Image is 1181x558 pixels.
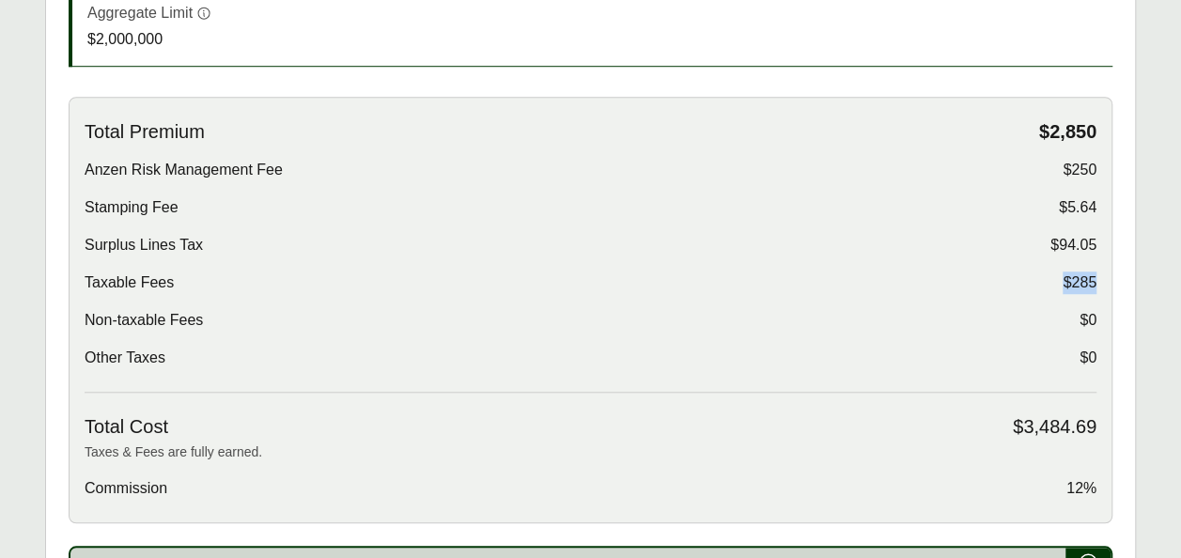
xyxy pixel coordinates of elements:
[85,477,167,500] span: Commission
[87,2,193,24] p: Aggregate Limit
[85,120,205,144] span: Total Premium
[85,442,1096,462] p: Taxes & Fees are fully earned.
[1050,234,1096,256] span: $94.05
[85,415,168,439] span: Total Cost
[1063,159,1096,181] span: $250
[1066,477,1096,500] span: 12%
[1080,347,1096,369] span: $0
[1013,415,1096,439] span: $3,484.69
[1059,196,1096,219] span: $5.64
[85,347,165,369] span: Other Taxes
[85,234,203,256] span: Surplus Lines Tax
[85,309,203,332] span: Non-taxable Fees
[1063,271,1096,294] span: $285
[1039,120,1096,144] span: $2,850
[85,159,283,181] span: Anzen Risk Management Fee
[85,271,174,294] span: Taxable Fees
[87,28,211,51] p: $2,000,000
[1080,309,1096,332] span: $0
[85,196,179,219] span: Stamping Fee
